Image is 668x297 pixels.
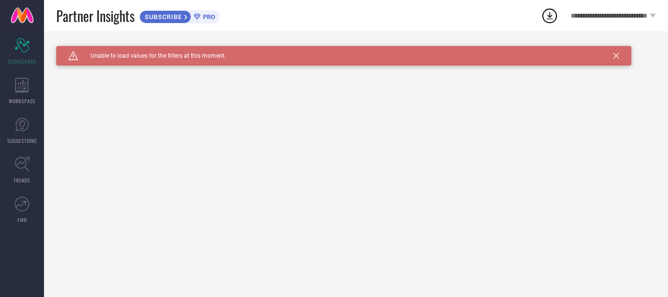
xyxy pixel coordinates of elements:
span: PRO [200,13,215,21]
span: SCORECARDS [8,58,37,65]
span: Unable to load values for the filters at this moment. [78,52,226,59]
a: SUBSCRIBEPRO [139,8,220,23]
span: FWD [18,216,27,224]
span: Partner Insights [56,6,134,26]
span: SUGGESTIONS [7,137,37,144]
span: WORKSPACE [9,97,36,105]
div: Open download list [541,7,558,24]
div: Unable to load filters at this moment. Please try later. [56,46,656,54]
span: TRENDS [14,177,30,184]
span: SUBSCRIBE [140,13,184,21]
